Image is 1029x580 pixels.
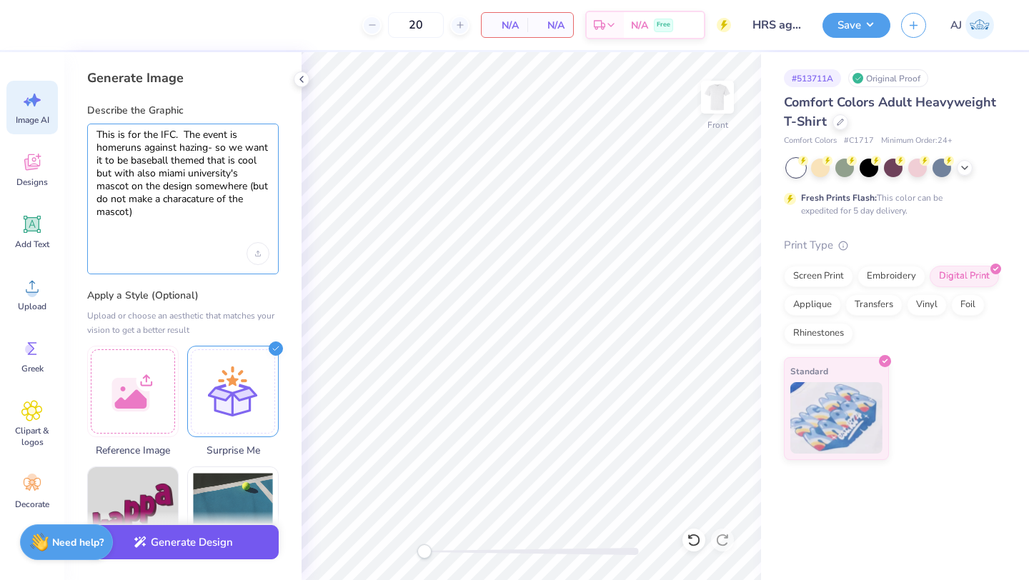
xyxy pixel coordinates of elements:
[784,94,996,130] span: Comfort Colors Adult Heavyweight T-Shirt
[15,499,49,510] span: Decorate
[188,467,278,557] img: Photorealistic
[247,242,269,265] div: Upload image
[388,12,444,38] input: – –
[784,69,841,87] div: # 513711A
[907,294,947,316] div: Vinyl
[16,176,48,188] span: Designs
[784,323,853,344] div: Rhinestones
[790,364,828,379] span: Standard
[18,301,46,312] span: Upload
[96,129,269,231] textarea: This is for the IFC. The event is homeruns against hazing- so we want it to be baseball themed th...
[845,294,903,316] div: Transfers
[536,18,565,33] span: N/A
[87,309,279,337] div: Upload or choose an aesthetic that matches your vision to get a better result
[784,266,853,287] div: Screen Print
[88,467,178,557] img: Text-Based
[187,443,279,458] span: Surprise Me
[784,294,841,316] div: Applique
[801,192,877,204] strong: Fresh Prints Flash:
[87,104,279,118] label: Describe the Graphic
[801,191,977,217] div: This color can be expedited for 5 day delivery.
[87,443,179,458] span: Reference Image
[9,425,56,448] span: Clipart & logos
[631,18,648,33] span: N/A
[703,83,732,111] img: Front
[965,11,994,39] img: Alaina Jones
[881,135,953,147] span: Minimum Order: 24 +
[742,11,812,39] input: Untitled Design
[417,544,432,559] div: Accessibility label
[790,382,883,454] img: Standard
[822,13,890,38] button: Save
[21,363,44,374] span: Greek
[950,17,962,34] span: AJ
[87,289,279,303] label: Apply a Style (Optional)
[944,11,1000,39] a: AJ
[930,266,999,287] div: Digital Print
[848,69,928,87] div: Original Proof
[784,237,1000,254] div: Print Type
[87,525,279,560] button: Generate Design
[707,119,728,131] div: Front
[857,266,925,287] div: Embroidery
[16,114,49,126] span: Image AI
[951,294,985,316] div: Foil
[490,18,519,33] span: N/A
[52,536,104,549] strong: Need help?
[87,69,279,86] div: Generate Image
[15,239,49,250] span: Add Text
[784,135,837,147] span: Comfort Colors
[844,135,874,147] span: # C1717
[657,20,670,30] span: Free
